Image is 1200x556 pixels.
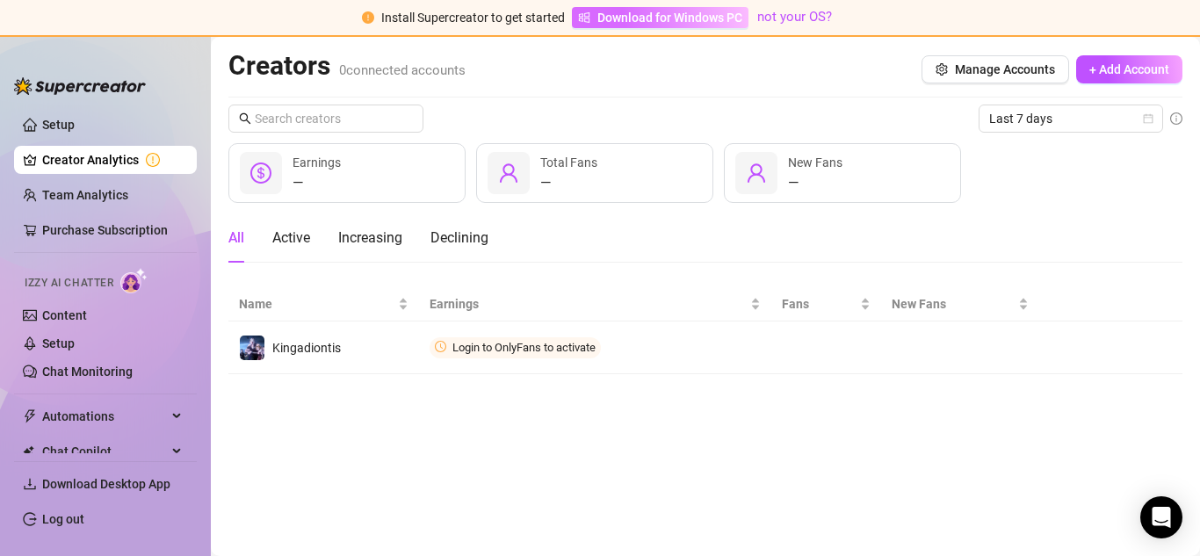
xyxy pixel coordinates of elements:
span: user [746,162,767,184]
span: search [239,112,251,125]
input: Search creators [255,109,399,128]
span: New Fans [892,294,1015,314]
span: dollar-circle [250,162,271,184]
span: user [498,162,519,184]
span: Name [239,294,394,314]
span: calendar [1143,113,1153,124]
span: Download Desktop App [42,477,170,491]
a: Setup [42,118,75,132]
span: Total Fans [540,155,597,170]
a: Setup [42,336,75,350]
div: Increasing [338,227,402,249]
th: Name [228,287,419,321]
span: Download for Windows PC [597,8,742,27]
a: Log out [42,512,84,526]
span: Manage Accounts [955,62,1055,76]
div: — [293,172,341,193]
span: Automations [42,402,167,430]
a: Team Analytics [42,188,128,202]
h2: Creators [228,49,466,83]
span: Last 7 days [989,105,1153,132]
span: Chat Copilot [42,437,167,466]
img: Chat Copilot [23,445,34,458]
button: Manage Accounts [922,55,1069,83]
a: Content [42,308,87,322]
span: Earnings [293,155,341,170]
span: download [23,477,37,491]
a: Chat Monitoring [42,365,133,379]
span: Earnings [430,294,747,314]
img: Kingadiontis [240,336,264,360]
span: setting [936,63,948,76]
span: New Fans [788,155,842,170]
span: + Add Account [1089,62,1169,76]
span: windows [578,11,590,24]
div: Declining [430,227,488,249]
span: exclamation-circle [362,11,374,24]
div: All [228,227,244,249]
div: — [788,172,842,193]
div: Active [272,227,310,249]
span: Install Supercreator to get started [381,11,565,25]
a: not your OS? [757,9,832,25]
span: thunderbolt [23,409,37,423]
th: New Fans [881,287,1039,321]
img: logo-BBDzfeDw.svg [14,77,146,95]
th: Fans [771,287,881,321]
span: Login to OnlyFans to activate [452,341,596,354]
span: Izzy AI Chatter [25,275,113,292]
span: Kingadiontis [272,341,341,355]
img: AI Chatter [120,268,148,293]
a: Creator Analytics exclamation-circle [42,146,183,174]
span: info-circle [1170,112,1182,125]
span: Fans [782,294,857,314]
div: Open Intercom Messenger [1140,496,1182,538]
span: 0 connected accounts [339,62,466,78]
a: Download for Windows PC [572,7,748,28]
a: Purchase Subscription [42,216,183,244]
th: Earnings [419,287,771,321]
span: clock-circle [435,341,446,352]
div: — [540,172,597,193]
button: + Add Account [1076,55,1182,83]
